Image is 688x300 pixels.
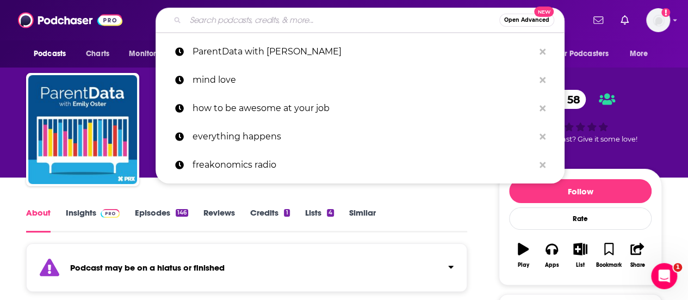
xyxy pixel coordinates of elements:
[101,209,120,218] img: Podchaser Pro
[34,46,66,62] span: Podcasts
[86,46,109,62] span: Charts
[349,207,376,232] a: Similar
[129,46,168,62] span: Monitoring
[556,90,586,109] span: 58
[156,66,565,94] a: mind love
[193,151,534,179] p: freakonomics radio
[523,135,637,143] span: Good podcast? Give it some love!
[518,262,529,268] div: Play
[193,123,534,151] p: everything happens
[135,207,188,232] a: Episodes146
[534,7,554,17] span: New
[537,236,566,275] button: Apps
[556,46,609,62] span: For Podcasters
[284,209,289,217] div: 1
[616,11,633,29] a: Show notifications dropdown
[18,10,122,30] img: Podchaser - Follow, Share and Rate Podcasts
[26,207,51,232] a: About
[623,236,652,275] button: Share
[26,250,467,292] section: Click to expand status details
[509,207,652,230] div: Rate
[622,44,662,64] button: open menu
[646,8,670,32] span: Logged in as LBraverman
[576,262,585,268] div: List
[193,94,534,123] p: how to be awesome at your job
[121,44,182,64] button: open menu
[646,8,670,32] button: Show profile menu
[630,46,648,62] span: More
[156,94,565,123] a: how to be awesome at your job
[305,207,334,232] a: Lists4
[156,8,565,33] div: Search podcasts, credits, & more...
[499,83,662,150] div: 58Good podcast? Give it some love!
[250,207,289,232] a: Credits1
[176,209,188,217] div: 146
[327,209,334,217] div: 4
[79,44,116,64] a: Charts
[26,44,80,64] button: open menu
[673,263,682,272] span: 1
[156,151,565,179] a: freakonomics radio
[185,11,499,29] input: Search podcasts, credits, & more...
[509,236,537,275] button: Play
[596,262,622,268] div: Bookmark
[646,8,670,32] img: User Profile
[566,236,594,275] button: List
[661,8,670,17] svg: Add a profile image
[499,14,554,27] button: Open AdvancedNew
[203,207,235,232] a: Reviews
[594,236,623,275] button: Bookmark
[545,262,559,268] div: Apps
[156,38,565,66] a: ParentData with [PERSON_NAME]
[193,66,534,94] p: mind love
[28,75,137,184] img: ParentData with Emily Oster
[504,17,549,23] span: Open Advanced
[546,90,586,109] a: 58
[549,44,624,64] button: open menu
[630,262,644,268] div: Share
[651,263,677,289] iframe: Intercom live chat
[70,262,225,273] strong: Podcast may be on a hiatus or finished
[156,123,565,151] a: everything happens
[509,179,652,203] button: Follow
[193,38,534,66] p: ParentData with Emily Oster
[66,207,120,232] a: InsightsPodchaser Pro
[589,11,608,29] a: Show notifications dropdown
